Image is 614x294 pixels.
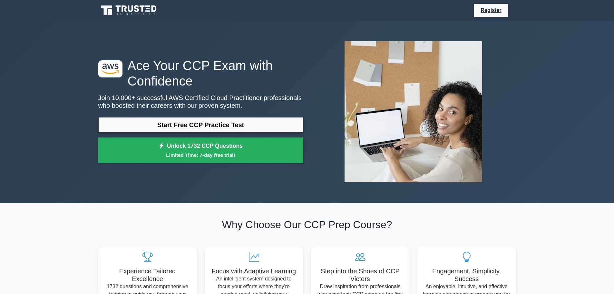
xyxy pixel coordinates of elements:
a: Start Free CCP Practice Test [98,117,303,133]
h5: Focus with Adaptive Learning [210,267,298,275]
h2: Why Choose Our CCP Prep Course? [98,218,516,231]
p: Join 10,000+ successful AWS Certified Cloud Practitioner professionals who boosted their careers ... [98,94,303,109]
h5: Engagement, Simplicity, Success [423,267,511,283]
a: Unlock 1732 CCP QuestionsLimited Time: 7-day free trial! [98,137,303,163]
h5: Experience Tailored Excellence [103,267,192,283]
small: Limited Time: 7-day free trial! [106,151,295,159]
h5: Step into the Shoes of CCP Victors [316,267,404,283]
a: Register [477,6,505,14]
h1: Ace Your CCP Exam with Confidence [98,58,303,89]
